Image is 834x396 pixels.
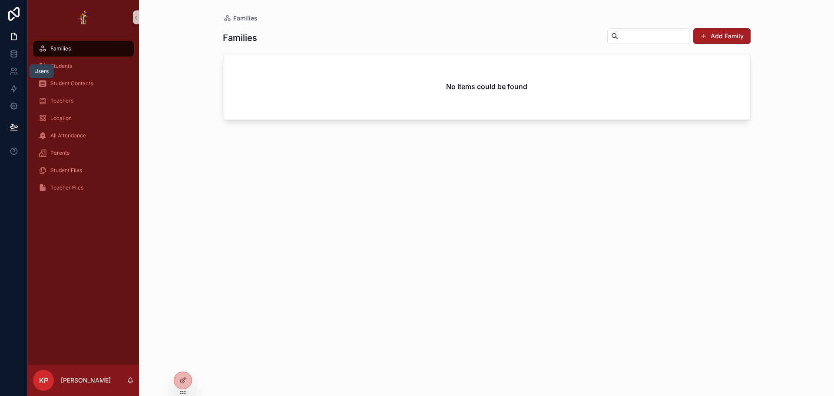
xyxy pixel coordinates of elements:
span: Student Files [50,167,82,174]
p: [PERSON_NAME] [61,376,111,385]
span: All Attendance [50,132,86,139]
a: Teacher Files [33,180,134,196]
a: Teachers [33,93,134,109]
a: All Attendance [33,128,134,143]
img: App logo [78,10,89,24]
h1: Families [223,32,257,44]
div: Users [34,68,49,75]
a: Students [33,58,134,74]
h2: No items could be found [446,81,527,92]
a: Location [33,110,134,126]
span: Teachers [50,97,73,104]
span: Students [50,63,72,70]
div: scrollable content [28,35,139,207]
span: Location [50,115,72,122]
span: Student Contacts [50,80,93,87]
span: Families [50,45,71,52]
button: Add Family [693,28,751,44]
a: Student Files [33,163,134,178]
a: Families [223,14,258,23]
span: Families [233,14,258,23]
span: KP [39,375,48,386]
a: Families [33,41,134,57]
span: Parents [50,150,69,156]
span: Teacher Files [50,184,83,191]
a: Student Contacts [33,76,134,91]
a: Parents [33,145,134,161]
